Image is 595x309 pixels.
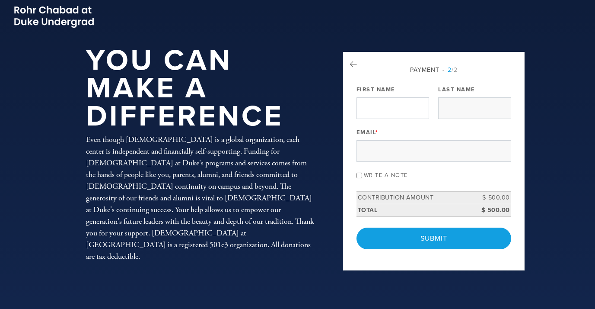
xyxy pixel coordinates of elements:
input: Submit [356,228,511,249]
label: Last Name [438,86,475,93]
div: Even though [DEMOGRAPHIC_DATA] is a global organization, each center is independent and financial... [86,134,315,262]
td: Contribution Amount [356,192,472,204]
td: Total [356,204,472,216]
label: Email [356,129,379,136]
td: $ 500.00 [472,192,511,204]
span: /2 [442,66,458,74]
img: Picture2_0.png [13,4,95,29]
label: First Name [356,86,395,93]
h1: You Can Make a Difference [86,47,315,131]
span: This field is required. [375,129,379,136]
span: 2 [448,66,452,74]
div: Payment [356,65,511,74]
label: Write a note [364,172,408,179]
td: $ 500.00 [472,204,511,216]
